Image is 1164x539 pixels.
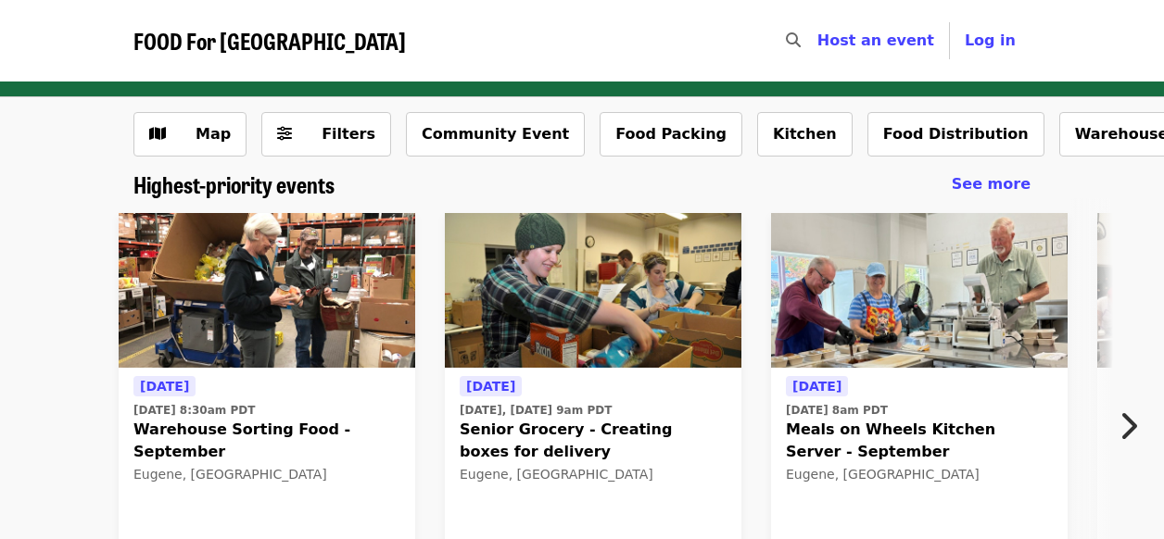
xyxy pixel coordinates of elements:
div: Highest-priority events [119,171,1045,198]
button: Log in [950,22,1031,59]
i: search icon [786,31,801,49]
span: Meals on Wheels Kitchen Server - September [786,419,1053,463]
button: Kitchen [757,112,853,157]
span: [DATE] [466,379,515,394]
i: sliders-h icon [277,125,292,143]
span: Warehouse Sorting Food - September [133,419,400,463]
a: Highest-priority events [133,171,335,198]
button: Food Packing [600,112,742,157]
span: See more [952,175,1031,193]
button: Food Distribution [867,112,1044,157]
span: FOOD For [GEOGRAPHIC_DATA] [133,24,406,56]
span: Senior Grocery - Creating boxes for delivery [460,419,727,463]
button: Filters (0 selected) [261,112,391,157]
time: [DATE] 8am PDT [786,402,888,419]
time: [DATE], [DATE] 9am PDT [460,402,612,419]
span: Log in [965,31,1016,49]
img: Meals on Wheels Kitchen Server - September organized by FOOD For Lane County [771,213,1068,369]
span: Filters [322,125,375,143]
div: Eugene, [GEOGRAPHIC_DATA] [133,467,400,483]
button: Community Event [406,112,585,157]
img: Senior Grocery - Creating boxes for delivery organized by FOOD For Lane County [445,213,741,369]
button: Next item [1103,400,1164,452]
span: [DATE] [140,379,189,394]
img: Warehouse Sorting Food - September organized by FOOD For Lane County [119,213,415,369]
i: chevron-right icon [1119,408,1137,444]
time: [DATE] 8:30am PDT [133,402,255,419]
span: Highest-priority events [133,168,335,200]
div: Eugene, [GEOGRAPHIC_DATA] [786,467,1053,483]
a: See more [952,173,1031,195]
span: [DATE] [792,379,841,394]
a: Host an event [817,31,934,49]
span: Map [196,125,231,143]
input: Search [812,19,827,63]
a: FOOD For [GEOGRAPHIC_DATA] [133,28,406,55]
div: Eugene, [GEOGRAPHIC_DATA] [460,467,727,483]
button: Show map view [133,112,247,157]
i: map icon [149,125,166,143]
